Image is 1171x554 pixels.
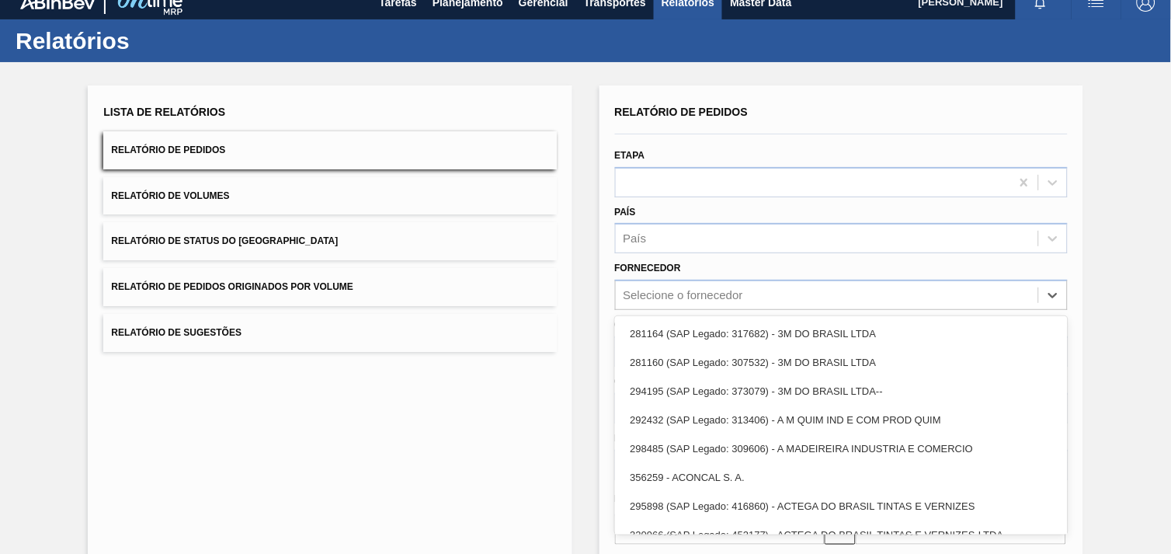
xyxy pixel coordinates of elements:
div: 281164 (SAP Legado: 317682) - 3M DO BRASIL LTDA [615,319,1068,348]
button: Relatório de Pedidos Originados por Volume [103,268,556,306]
span: Lista de Relatórios [103,106,225,118]
span: Relatório de Pedidos [111,145,225,155]
div: 281160 (SAP Legado: 307532) - 3M DO BRASIL LTDA [615,348,1068,377]
div: 295898 (SAP Legado: 416860) - ACTEGA DO BRASIL TINTAS E VERNIZES [615,492,1068,521]
button: Relatório de Volumes [103,177,556,215]
span: Relatório de Status do [GEOGRAPHIC_DATA] [111,235,338,246]
div: 292432 (SAP Legado: 313406) - A M QUIM IND E COM PROD QUIM [615,406,1068,434]
div: Selecione o fornecedor [624,289,743,302]
h1: Relatórios [16,32,291,50]
span: Relatório de Volumes [111,190,229,201]
div: 356259 - ACONCAL S. A. [615,463,1068,492]
label: Etapa [615,150,645,161]
span: Relatório de Pedidos Originados por Volume [111,281,353,292]
div: 298485 (SAP Legado: 309606) - A MADEIREIRA INDUSTRIA E COMERCIO [615,434,1068,463]
button: Relatório de Sugestões [103,314,556,352]
span: Relatório de Pedidos [615,106,749,118]
label: País [615,207,636,218]
div: 320966 (SAP Legado: 452177) - ACTEGA DO BRASIL TINTAS E VERNIZES-LTDA.- [615,521,1068,549]
div: 294195 (SAP Legado: 373079) - 3M DO BRASIL LTDA-- [615,377,1068,406]
button: Relatório de Pedidos [103,131,556,169]
button: Relatório de Status do [GEOGRAPHIC_DATA] [103,222,556,260]
div: País [624,232,647,246]
span: Relatório de Sugestões [111,327,241,338]
label: Fornecedor [615,263,681,274]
